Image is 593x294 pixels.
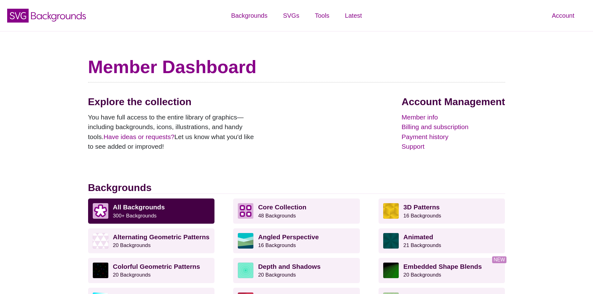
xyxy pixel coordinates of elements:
small: 48 Backgrounds [258,213,296,219]
a: Core Collection 48 Backgrounds [233,198,360,223]
a: Support [402,142,505,152]
strong: Alternating Geometric Patterns [113,233,209,240]
a: Payment history [402,132,505,142]
small: 20 Backgrounds [113,272,151,278]
a: Alternating Geometric Patterns20 Backgrounds [88,228,215,253]
a: All Backgrounds 300+ Backgrounds [88,198,215,223]
strong: Animated [403,233,433,240]
a: Account [544,6,582,25]
a: Colorful Geometric Patterns20 Backgrounds [88,258,215,283]
a: Latest [337,6,369,25]
strong: Colorful Geometric Patterns [113,263,200,270]
a: Animated21 Backgrounds [379,228,505,253]
strong: Embedded Shape Blends [403,263,482,270]
small: 300+ Backgrounds [113,213,157,219]
h1: Member Dashboard [88,56,505,78]
strong: All Backgrounds [113,203,165,211]
h2: Account Management [402,96,505,108]
a: SVGs [275,6,307,25]
h2: Backgrounds [88,182,505,194]
small: 21 Backgrounds [403,242,441,248]
strong: Depth and Shadows [258,263,321,270]
a: Have ideas or requests? [104,133,175,140]
p: You have full access to the entire library of graphics—including backgrounds, icons, illustration... [88,112,259,152]
a: Member info [402,112,505,122]
a: Depth and Shadows20 Backgrounds [233,258,360,283]
img: a rainbow pattern of outlined geometric shapes [93,263,108,278]
h2: Explore the collection [88,96,259,108]
img: green rave light effect animated background [383,233,399,249]
strong: 3D Patterns [403,203,440,211]
small: 16 Backgrounds [403,213,441,219]
small: 16 Backgrounds [258,242,296,248]
strong: Core Collection [258,203,306,211]
a: 3D Patterns16 Backgrounds [379,198,505,223]
a: Angled Perspective16 Backgrounds [233,228,360,253]
a: Backgrounds [223,6,275,25]
a: Tools [307,6,337,25]
a: Embedded Shape Blends20 Backgrounds [379,258,505,283]
img: fancy golden cube pattern [383,203,399,219]
a: Billing and subscription [402,122,505,132]
small: 20 Backgrounds [403,272,441,278]
img: abstract landscape with sky mountains and water [238,233,253,249]
img: green to black rings rippling away from corner [383,263,399,278]
img: light purple and white alternating triangle pattern [93,233,108,249]
strong: Angled Perspective [258,233,319,240]
img: green layered rings within rings [238,263,253,278]
small: 20 Backgrounds [113,242,151,248]
small: 20 Backgrounds [258,272,296,278]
